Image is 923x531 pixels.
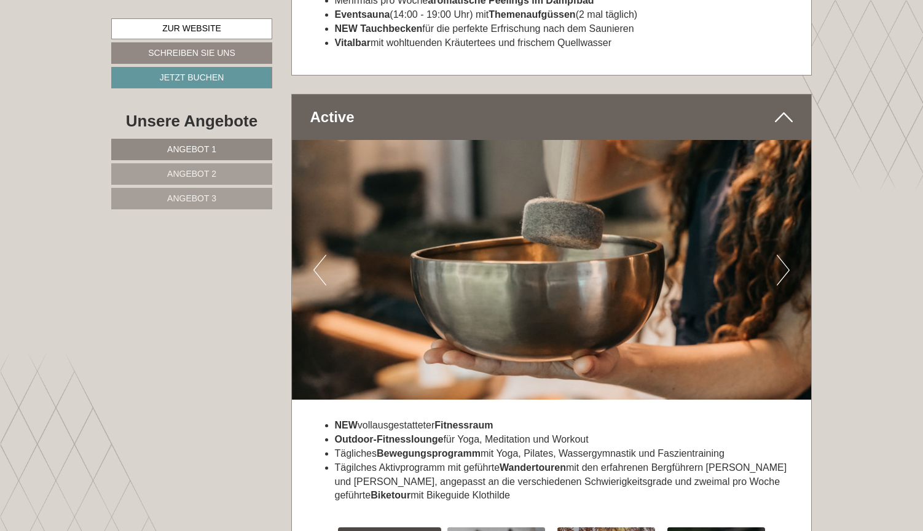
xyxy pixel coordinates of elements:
strong: NEW Tauchbecken [335,23,423,34]
span: Angebot 2 [167,169,216,179]
strong: Eventsauna [335,9,390,20]
strong: Fitnessraum [434,420,493,430]
a: Zur Website [111,18,272,39]
span: Angebot 3 [167,193,216,203]
a: Schreiben Sie uns [111,42,272,64]
li: für die perfekte Erfrischung nach dem Saunieren [335,22,793,36]
button: Previous [313,255,326,285]
li: (14:00 - 19:00 Uhr) mit (2 mal täglich) [335,8,793,22]
strong: Wandertouren [500,462,566,473]
li: Tägliches mit Yoga, Pilates, Wassergymnastik und Faszientraining [335,447,793,461]
strong: Biketour [371,490,410,500]
strong: Outdoor-Fitnesslounge [335,434,444,444]
strong: Bewegungsprogramm [377,448,481,459]
strong: Vitalbar [335,37,371,48]
span: Angebot 1 [167,144,216,154]
li: für Yoga, Meditation und Workout [335,433,793,447]
button: Next [777,255,790,285]
strong: Themenaufgüssen [489,9,575,20]
div: Active [292,95,812,140]
a: Jetzt buchen [111,67,272,88]
li: mit wohltuenden Kräutertees und frischem Quellwasser [335,36,793,50]
div: Unsere Angebote [111,110,272,133]
li: vollausgestatteter [335,419,793,433]
li: Tägilches Aktivprogramm mit geführte mit den erfahrenen Bergführern [PERSON_NAME] und [PERSON_NAM... [335,461,793,503]
strong: NEW [335,420,358,430]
